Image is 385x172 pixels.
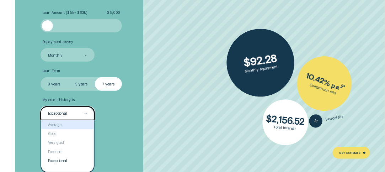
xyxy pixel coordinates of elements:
[41,120,94,129] div: Average
[95,77,122,91] label: 7 years
[48,111,67,116] div: Exceptional
[68,77,95,91] label: 5 years
[41,156,94,165] div: Exceptional
[42,40,73,44] span: Repayments every
[41,129,94,138] div: Good
[42,68,60,73] span: Loan Term
[308,110,344,129] button: See details
[325,114,343,121] span: See details
[41,77,68,91] label: 3 years
[48,53,62,58] div: Monthly
[42,10,88,15] span: Loan Amount ( $5k - $63k )
[333,147,370,159] a: Get Estimate
[41,147,94,156] div: Excellent
[41,138,94,147] div: Very good
[42,98,75,102] span: My credit history is
[107,10,120,15] span: $ 5,000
